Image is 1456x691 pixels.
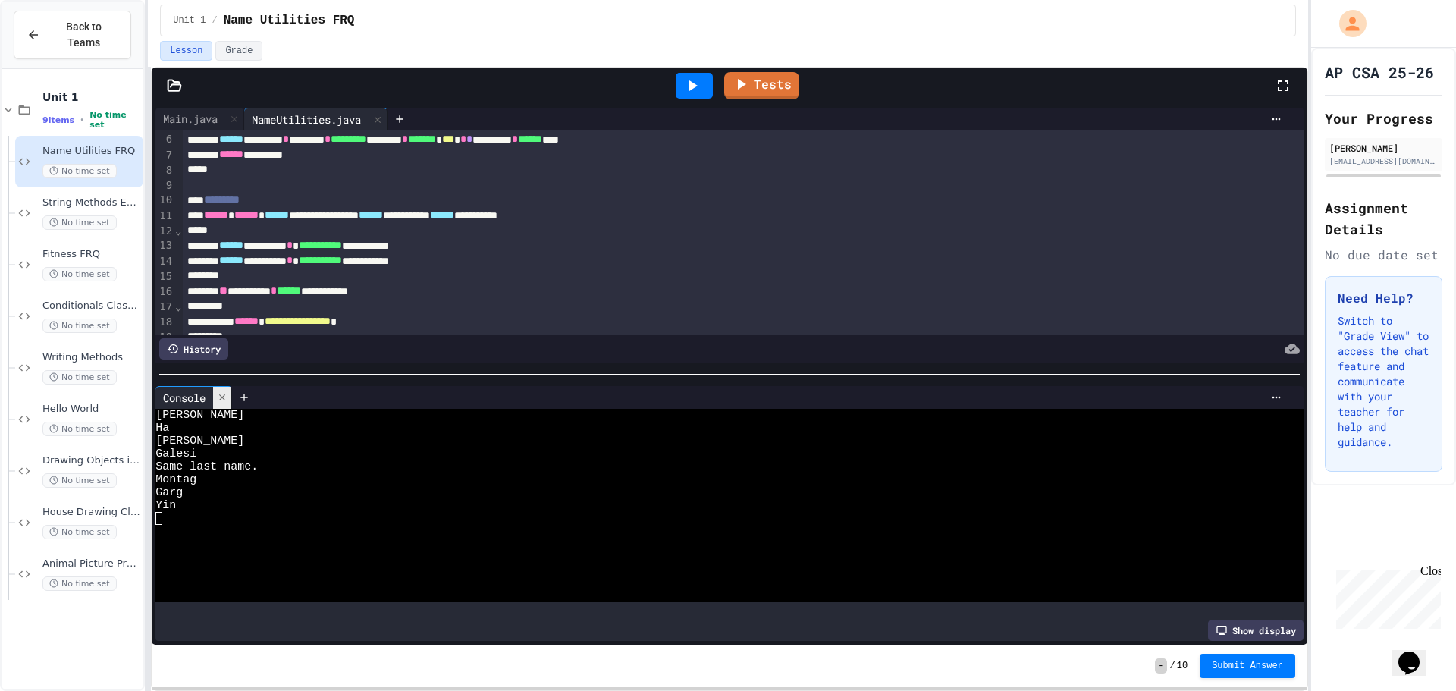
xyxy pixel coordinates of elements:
span: No time set [42,164,117,178]
span: Galesi [155,448,196,460]
span: Submit Answer [1212,660,1283,672]
div: 12 [155,224,174,239]
span: Animal Picture Project [42,558,140,570]
span: No time set [42,525,117,539]
span: Name Utilities FRQ [224,11,355,30]
h3: Need Help? [1338,289,1429,307]
div: 19 [155,330,174,345]
div: Show display [1208,620,1304,641]
span: Writing Methods [42,351,140,364]
div: My Account [1323,6,1370,41]
span: Fitness FRQ [42,248,140,261]
button: Back to Teams [14,11,131,59]
span: No time set [42,267,117,281]
span: Conditionals Classwork [42,300,140,313]
p: Switch to "Grade View" to access the chat feature and communicate with your teacher for help and ... [1338,313,1429,450]
h2: Assignment Details [1325,197,1442,240]
span: Garg [155,486,183,499]
button: Submit Answer [1200,654,1295,678]
span: • [80,114,83,126]
span: Fold line [174,225,182,237]
div: Chat with us now!Close [6,6,105,96]
div: NameUtilities.java [244,112,369,127]
div: 11 [155,209,174,224]
div: History [159,338,228,360]
span: No time set [42,422,117,436]
button: Lesson [160,41,212,61]
div: 10 [155,193,174,208]
span: Drawing Objects in Java - HW Playposit Code [42,454,140,467]
span: 9 items [42,115,74,125]
div: No due date set [1325,246,1442,264]
span: [PERSON_NAME] [155,409,244,422]
span: No time set [42,370,117,385]
span: Name Utilities FRQ [42,145,140,158]
span: No time set [42,473,117,488]
iframe: chat widget [1330,564,1441,629]
div: Main.java [155,108,244,130]
span: - [1155,658,1166,674]
span: 10 [1177,660,1188,672]
span: No time set [89,110,140,130]
span: Hello World [42,403,140,416]
div: 18 [155,315,174,330]
div: [EMAIL_ADDRESS][DOMAIN_NAME] [1329,155,1438,167]
h1: AP CSA 25-26 [1325,61,1434,83]
span: Unit 1 [173,14,206,27]
a: Tests [724,72,799,99]
span: House Drawing Classwork [42,506,140,519]
span: Ha [155,422,169,435]
div: 6 [155,132,174,147]
div: 15 [155,269,174,284]
div: 16 [155,284,174,300]
span: Fold line [174,300,182,313]
span: No time set [42,319,117,333]
span: Back to Teams [49,19,118,51]
span: No time set [42,576,117,591]
span: Yin [155,499,176,512]
div: 8 [155,163,174,178]
div: [PERSON_NAME] [1329,141,1438,155]
span: [PERSON_NAME] [155,435,244,448]
div: 7 [155,148,174,163]
button: Grade [215,41,262,61]
span: / [1170,660,1175,672]
iframe: chat widget [1392,630,1441,676]
div: 9 [155,178,174,193]
h2: Your Progress [1325,108,1442,129]
div: 13 [155,238,174,253]
div: Main.java [155,111,225,127]
span: No time set [42,215,117,230]
span: Montag [155,473,196,486]
div: NameUtilities.java [244,108,388,130]
div: Console [155,386,232,409]
div: 14 [155,254,174,269]
span: String Methods Examples [42,196,140,209]
span: Same last name. [155,460,258,473]
span: Unit 1 [42,90,140,104]
span: / [212,14,217,27]
div: Console [155,390,213,406]
div: 17 [155,300,174,315]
